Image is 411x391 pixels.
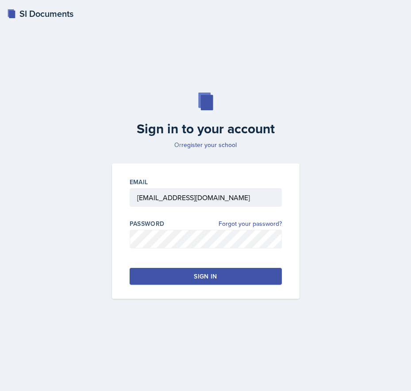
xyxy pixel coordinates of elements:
a: register your school [181,140,237,149]
a: Forgot your password? [219,219,282,228]
label: Password [130,219,165,228]
button: Sign in [130,268,282,285]
a: SI Documents [7,7,73,20]
h2: Sign in to your account [107,121,305,137]
label: Email [130,178,148,186]
input: Email [130,188,282,207]
div: Sign in [194,272,217,281]
p: Or [107,140,305,149]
